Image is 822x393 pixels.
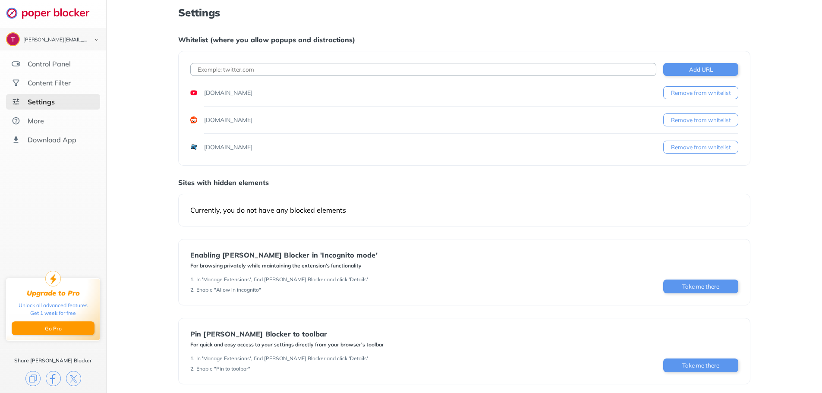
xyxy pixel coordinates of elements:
button: Go Pro [12,321,94,335]
div: In 'Manage Extensions', find [PERSON_NAME] Blocker and click 'Details' [196,276,368,283]
img: favicons [190,116,197,123]
img: about.svg [12,116,20,125]
img: copy.svg [25,371,41,386]
img: settings-selected.svg [12,97,20,106]
button: Remove from whitelist [663,86,738,99]
img: upgrade-to-pro.svg [45,271,61,286]
div: Control Panel [28,60,71,68]
div: Get 1 week for free [30,309,76,317]
div: thomas.foss27@gmail.com [23,37,87,43]
img: features.svg [12,60,20,68]
button: Remove from whitelist [663,113,738,126]
input: Example: twitter.com [190,63,656,76]
div: Settings [28,97,55,106]
img: chevron-bottom-black.svg [91,35,102,44]
button: Take me there [663,280,738,293]
h1: Settings [178,7,750,18]
div: Whitelist (where you allow popups and distractions) [178,35,750,44]
div: 1 . [190,355,195,362]
div: [DOMAIN_NAME] [204,88,252,97]
img: x.svg [66,371,81,386]
div: Enabling [PERSON_NAME] Blocker in 'Incognito mode' [190,251,378,259]
img: favicons [190,89,197,96]
div: Enable "Allow in incognito" [196,286,261,293]
div: 2 . [190,286,195,293]
img: logo-webpage.svg [6,7,99,19]
div: Share [PERSON_NAME] Blocker [14,357,92,364]
div: 2 . [190,365,195,372]
img: favicons [190,144,197,151]
div: 1 . [190,276,195,283]
div: [DOMAIN_NAME] [204,143,252,151]
div: More [28,116,44,125]
button: Take me there [663,358,738,372]
div: In 'Manage Extensions', find [PERSON_NAME] Blocker and click 'Details' [196,355,368,362]
div: For quick and easy access to your settings directly from your browser's toolbar [190,341,384,348]
button: Remove from whitelist [663,141,738,154]
div: Upgrade to Pro [27,289,80,297]
div: Currently, you do not have any blocked elements [190,206,738,214]
div: For browsing privately while maintaining the extension's functionality [190,262,378,269]
div: Unlock all advanced features [19,302,88,309]
img: ACg8ocJIXs6Tgaq8jXs8pF2TOqfn8DiOYc3gJTkVDh7AR3H1_1kcvg=s96-c [7,33,19,45]
div: Enable "Pin to toolbar" [196,365,250,372]
div: Content Filter [28,79,71,87]
div: Pin [PERSON_NAME] Blocker to toolbar [190,330,384,338]
button: Add URL [663,63,738,76]
div: Download App [28,135,76,144]
img: facebook.svg [46,371,61,386]
img: download-app.svg [12,135,20,144]
img: social.svg [12,79,20,87]
div: [DOMAIN_NAME] [204,116,252,124]
div: Sites with hidden elements [178,178,750,187]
